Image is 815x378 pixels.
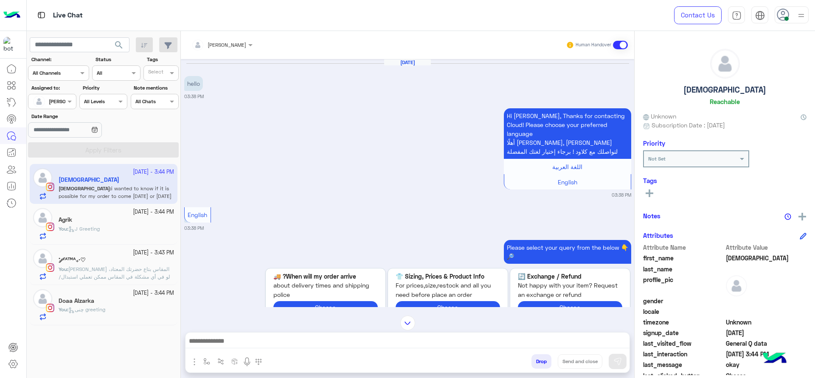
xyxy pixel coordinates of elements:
img: defaultAdmin.png [726,275,747,296]
div: Select [147,68,163,78]
img: defaultAdmin.png [33,249,52,268]
span: timezone [643,318,724,327]
span: اللغة العربية [552,163,582,170]
p: Exchange / Refund 🔄 [518,272,622,281]
img: defaultAdmin.png [711,49,739,78]
span: locale [643,307,724,316]
span: بنفضل تجيبي المقاس بتاع حضرتك المعتاد، لو في أي مشكلة في المقاس ممكن تعملي استبدال/ استرجاع في خل... [59,266,170,288]
button: Send and close [558,354,602,369]
label: Priority [83,84,126,92]
p: 14/10/2025, 3:38 PM [504,108,631,159]
p: 14/10/2025, 3:38 PM [184,76,203,91]
span: last_visited_flow [643,339,724,348]
span: You [59,266,67,272]
img: tab [36,10,47,20]
span: farida [726,254,807,262]
h6: Reachable [710,98,740,105]
span: first_name [643,254,724,262]
button: Choose [518,301,622,313]
button: Choose [273,301,378,313]
img: send message [613,357,622,366]
img: send attachment [189,357,200,367]
h5: Agrik [59,216,72,223]
span: Attribute Name [643,243,724,252]
span: signup_date [643,328,724,337]
img: defaultAdmin.png [33,208,52,227]
small: [DATE] - 3:44 PM [133,289,174,297]
p: 14/10/2025, 3:38 PM [504,240,631,264]
button: Drop [531,354,551,369]
p: Sizing, Prices & Product Info 👕 [396,272,500,281]
img: make a call [255,358,262,365]
img: create order [231,358,238,365]
small: [DATE] - 3:43 PM [133,249,174,257]
label: Status [96,56,139,63]
img: notes [784,213,791,220]
small: 03:38 PM [184,225,204,231]
p: Live Chat [53,10,83,21]
span: Subscription Date : [DATE] [652,121,725,130]
img: scroll [400,316,415,330]
label: Date Range [31,113,126,120]
img: select flow [203,358,210,365]
span: 2025-10-14T12:44:17.1463414Z [726,350,807,358]
img: Instagram [46,263,54,272]
span: Unknown [726,318,807,327]
b: : [59,266,68,272]
span: okay [726,360,807,369]
span: Not happy with your item? Request an exchange or refund [518,281,622,299]
img: defaultAdmin.png [33,96,45,107]
h5: [DEMOGRAPHIC_DATA] [683,85,766,95]
span: search [114,40,124,50]
h6: Attributes [643,231,673,239]
img: Instagram [46,304,54,312]
img: Logo [3,6,20,24]
label: Note mentions [134,84,177,92]
label: Channel: [31,56,88,63]
label: Assigned to: [31,84,75,92]
span: You [59,306,67,313]
h6: Tags [643,177,807,184]
button: Choose [396,301,500,313]
button: Apply Filters [28,142,179,158]
a: tab [728,6,745,24]
span: null [726,307,807,316]
span: last_name [643,265,724,274]
img: Trigger scenario [217,358,224,365]
label: Tags [147,56,178,63]
img: Instagram [46,223,54,231]
span: For prices,size,restock and all you need before place an order [396,281,500,299]
h6: Priority [643,139,665,147]
h5: Doaa Alzarka [59,297,94,305]
span: null [726,296,807,305]
img: hulul-logo.png [760,344,790,374]
img: profile [796,10,807,21]
small: 03:38 PM [184,93,204,100]
span: gender [643,296,724,305]
span: profile_pic [643,275,724,295]
img: send voice note [242,357,252,367]
small: [DATE] - 3:44 PM [133,208,174,216]
span: English [558,178,577,186]
span: 2025-10-14T12:38:52.142Z [726,328,807,337]
button: Trigger scenario [214,354,228,368]
img: tab [755,11,765,20]
a: Contact Us [674,6,722,24]
button: search [109,37,129,56]
h6: [DATE] [384,59,431,65]
img: 317874714732967 [3,37,19,52]
img: add [798,213,806,220]
img: tab [732,11,742,20]
span: Unknown [643,112,676,121]
b: Not Set [648,155,666,162]
b: : [59,226,68,232]
h6: Notes [643,212,660,220]
span: [PERSON_NAME] [208,42,246,48]
span: J Greeting [68,226,100,232]
small: Human Handover [576,42,611,48]
span: Attribute Value [726,243,807,252]
span: English [188,211,207,218]
span: last_message [643,360,724,369]
span: چنى greeting [68,306,105,313]
span: about delivery times and shipping police [273,281,378,299]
